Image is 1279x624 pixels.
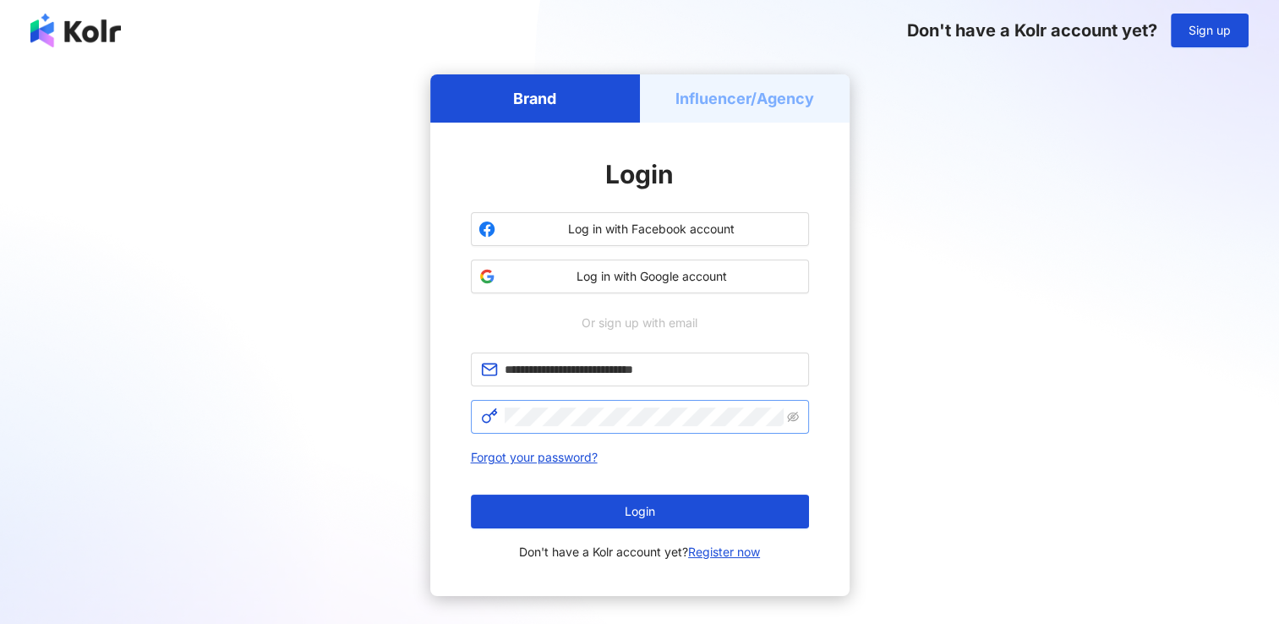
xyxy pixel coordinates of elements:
[471,450,598,464] a: Forgot your password?
[675,88,814,109] h5: Influencer/Agency
[625,505,655,518] span: Login
[605,159,674,189] span: Login
[907,20,1157,41] span: Don't have a Kolr account yet?
[570,314,709,332] span: Or sign up with email
[519,542,760,562] span: Don't have a Kolr account yet?
[1189,24,1231,37] span: Sign up
[471,212,809,246] button: Log in with Facebook account
[471,495,809,528] button: Login
[471,260,809,293] button: Log in with Google account
[30,14,121,47] img: logo
[513,88,556,109] h5: Brand
[787,411,799,423] span: eye-invisible
[502,221,801,238] span: Log in with Facebook account
[1171,14,1249,47] button: Sign up
[502,268,801,285] span: Log in with Google account
[688,545,760,559] a: Register now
